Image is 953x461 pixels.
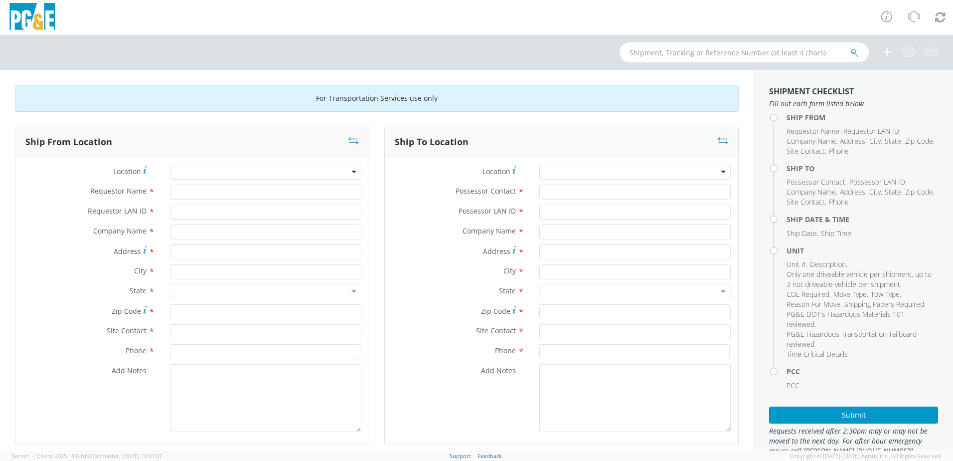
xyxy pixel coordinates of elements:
li: , [905,187,935,197]
span: Phone [829,197,849,207]
li: , [787,126,841,136]
li: , [885,136,903,146]
span: Unit # [787,259,806,269]
span: City [134,266,147,275]
span: Ship Time [821,229,851,238]
li: , [810,259,847,269]
span: Fill out each form listed below [769,99,938,109]
span: Description [810,259,846,269]
span: Location [113,167,141,176]
li: , [787,197,826,207]
img: pge-logo-06675f144f4cfa6a6814.png [7,3,57,32]
span: State [499,286,516,295]
span: Client: 2025.18.0-fd567a5 [37,452,162,460]
span: Address [840,187,865,197]
span: Zip Code [481,306,510,316]
span: Company Name [787,187,836,197]
li: , [787,229,818,238]
span: Zip Code [905,187,933,197]
span: City [503,266,516,275]
span: Site Contact [107,326,147,335]
span: PG&E DOT's Hazardous Materials 101 reviewed [787,309,905,329]
span: Add Notes [112,366,147,375]
span: Possessor LAN ID [849,177,905,187]
li: , [843,126,901,136]
li: , [833,289,868,299]
span: Copyright © [DATE]-[DATE] Agistix Inc., All Rights Reserved [790,452,941,460]
span: Requestor LAN ID [843,126,899,136]
a: Feedback [477,452,502,460]
span: Possessor LAN ID [459,206,516,216]
span: Shipping Papers Required [844,299,924,309]
li: , [787,299,842,309]
h4: Ship From [787,114,938,121]
span: Site Contact [787,197,825,207]
li: , [849,177,907,187]
h4: Ship Date & Time [787,216,938,223]
span: State [130,286,147,295]
span: Address [840,136,865,146]
span: State [885,136,901,146]
span: Server: - [12,452,35,460]
span: Company Name [787,136,836,146]
li: , [787,329,936,349]
strong: Shipment Checklist [769,86,854,97]
li: , [871,289,901,299]
li: , [869,136,882,146]
span: Phone [829,146,849,156]
li: , [787,187,837,197]
span: Tow Type [871,289,900,299]
span: City [869,187,881,197]
span: Location [482,167,510,176]
li: , [787,146,826,156]
span: Requestor LAN ID [88,206,147,216]
span: Site Contact [787,146,825,156]
h4: PCC [787,368,938,375]
span: PCC [787,381,799,390]
span: master, [DATE] 10:01:07 [101,452,162,460]
li: , [840,187,867,197]
span: , [34,452,35,460]
a: Support [450,452,471,460]
span: Requestor Name [90,186,147,196]
span: City [869,136,881,146]
h4: Ship To [787,165,938,172]
span: State [885,187,901,197]
span: Zip Code [112,306,141,316]
span: Company Name [463,226,516,235]
li: , [787,289,831,299]
input: Shipment, Tracking or Reference Number (at least 4 chars) [620,42,869,62]
div: For Transportation Services use only [15,85,739,112]
li: , [787,136,837,146]
span: Only one driveable vehicle per shipment, up to 3 not driveable vehicle per shipment [787,269,932,289]
h4: Unit [787,247,938,254]
li: , [787,259,807,269]
li: , [885,187,903,197]
h3: Ship From Location [25,137,112,147]
li: , [905,136,935,146]
li: , [840,136,867,146]
span: Possessor Contact [456,186,516,196]
span: Move Type [833,289,867,299]
span: PG&E Hazardous Transportation Tailboard reviewed [787,329,917,349]
span: Address [483,246,510,256]
span: Ship Date [787,229,817,238]
span: CDL Required [787,289,829,299]
span: Requestor Name [787,126,839,136]
li: , [787,269,936,289]
span: Requests received after 2:30pm may or may not be moved to the next day. For after hour emergency ... [769,426,938,456]
li: , [787,177,847,187]
li: , [869,187,882,197]
span: Address [114,246,141,256]
h3: Ship To Location [395,137,469,147]
span: Add Notes [481,366,516,375]
span: Time Critical Details [787,349,848,359]
span: Possessor Contact [787,177,845,187]
span: Zip Code [905,136,933,146]
button: Submit [769,407,938,424]
span: Phone [495,346,516,355]
li: , [787,309,936,329]
span: Company Name [93,226,147,235]
span: Reason For Move [787,299,840,309]
span: Site Contact [476,326,516,335]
